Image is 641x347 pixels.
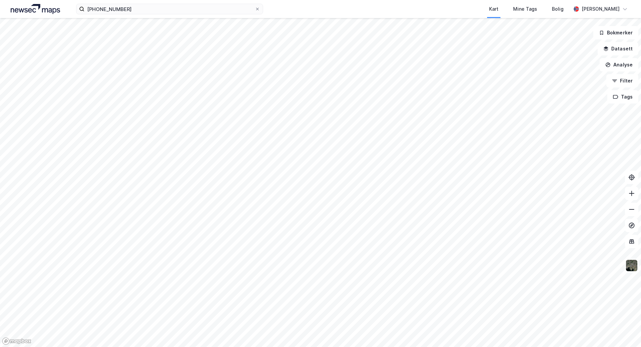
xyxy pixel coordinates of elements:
[606,74,638,88] button: Filter
[600,58,638,71] button: Analyse
[598,42,638,55] button: Datasett
[593,26,638,39] button: Bokmerker
[607,90,638,104] button: Tags
[2,337,31,345] a: Mapbox homepage
[582,5,620,13] div: [PERSON_NAME]
[608,315,641,347] iframe: Chat Widget
[11,4,60,14] img: logo.a4113a55bc3d86da70a041830d287a7e.svg
[84,4,255,14] input: Søk på adresse, matrikkel, gårdeiere, leietakere eller personer
[489,5,498,13] div: Kart
[625,259,638,272] img: 9k=
[552,5,564,13] div: Bolig
[513,5,537,13] div: Mine Tags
